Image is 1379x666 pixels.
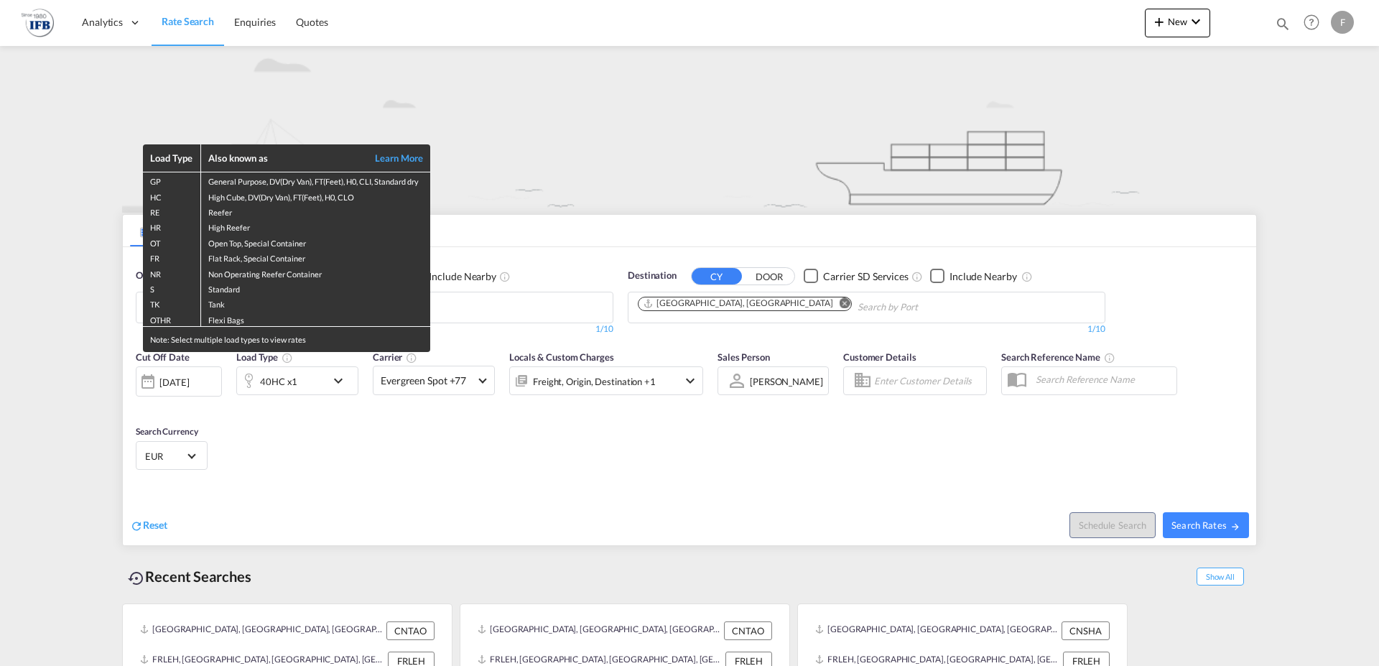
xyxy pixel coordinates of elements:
td: Standard [200,280,430,295]
td: S [143,280,200,295]
td: NR [143,265,200,280]
td: General Purpose, DV(Dry Van), FT(Feet), H0, CLI, Standard dry [200,172,430,188]
td: High Cube, DV(Dry Van), FT(Feet), H0, CLO [200,188,430,203]
div: Also known as [208,152,359,165]
div: Note: Select multiple load types to view rates [143,327,430,352]
td: Flat Rack, Special Container [200,249,430,264]
td: TK [143,295,200,310]
td: Open Top, Special Container [200,234,430,249]
a: Learn More [359,152,424,165]
td: OT [143,234,200,249]
td: High Reefer [200,218,430,233]
td: Flexi Bags [200,311,430,327]
td: RE [143,203,200,218]
td: OTHR [143,311,200,327]
td: Tank [200,295,430,310]
td: GP [143,172,200,188]
td: HR [143,218,200,233]
td: Non Operating Reefer Container [200,265,430,280]
th: Load Type [143,144,200,172]
td: HC [143,188,200,203]
td: Reefer [200,203,430,218]
td: FR [143,249,200,264]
